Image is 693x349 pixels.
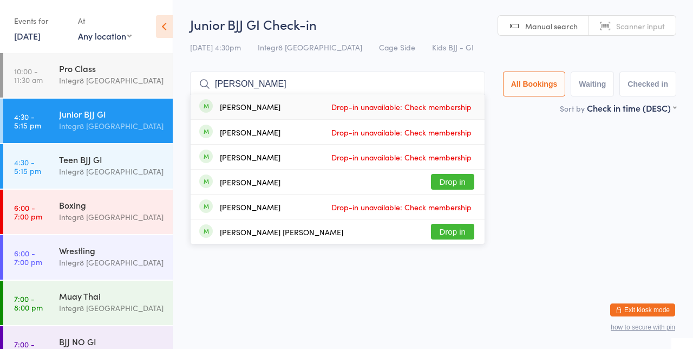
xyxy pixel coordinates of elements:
div: Events for [14,12,67,30]
div: Integr8 [GEOGRAPHIC_DATA] [59,256,164,269]
div: Junior BJJ GI [59,108,164,120]
a: 7:00 -8:00 pmMuay ThaiIntegr8 [GEOGRAPHIC_DATA] [3,281,173,325]
span: [DATE] 4:30pm [190,42,241,53]
button: how to secure with pin [611,324,675,331]
button: Drop in [431,224,474,240]
label: Sort by [560,103,585,114]
div: Integr8 [GEOGRAPHIC_DATA] [59,165,164,178]
a: 6:00 -7:00 pmBoxingIntegr8 [GEOGRAPHIC_DATA] [3,190,173,234]
div: [PERSON_NAME] [220,128,280,137]
time: 6:00 - 7:00 pm [14,203,42,221]
span: Cage Side [379,42,415,53]
span: Manual search [525,21,578,31]
div: Boxing [59,199,164,211]
div: [PERSON_NAME] [PERSON_NAME] [220,228,343,236]
a: [DATE] [14,30,41,42]
time: 7:00 - 8:00 pm [14,294,43,312]
button: Exit kiosk mode [610,303,675,316]
h2: Junior BJJ GI Check-in [190,15,676,33]
div: Integr8 [GEOGRAPHIC_DATA] [59,74,164,87]
div: [PERSON_NAME] [220,178,280,186]
time: 6:00 - 7:00 pm [14,249,42,266]
div: Integr8 [GEOGRAPHIC_DATA] [59,211,164,223]
div: Integr8 [GEOGRAPHIC_DATA] [59,120,164,132]
div: Teen BJJ GI [59,153,164,165]
a: 4:30 -5:15 pmJunior BJJ GIIntegr8 [GEOGRAPHIC_DATA] [3,99,173,143]
div: Pro Class [59,62,164,74]
input: Search [190,72,485,96]
span: Drop-in unavailable: Check membership [329,199,474,215]
div: Muay Thai [59,290,164,302]
div: [PERSON_NAME] [220,102,280,111]
div: Wrestling [59,244,164,256]
span: Integr8 [GEOGRAPHIC_DATA] [258,42,362,53]
span: Scanner input [616,21,665,31]
span: Drop-in unavailable: Check membership [329,99,474,115]
a: 6:00 -7:00 pmWrestlingIntegr8 [GEOGRAPHIC_DATA] [3,235,173,280]
span: Kids BJJ - GI [432,42,474,53]
time: 4:30 - 5:15 pm [14,112,41,130]
button: All Bookings [503,72,566,96]
button: Drop in [431,174,474,190]
a: 10:00 -11:30 amPro ClassIntegr8 [GEOGRAPHIC_DATA] [3,53,173,98]
time: 10:00 - 11:30 am [14,67,43,84]
div: Integr8 [GEOGRAPHIC_DATA] [59,302,164,314]
span: Drop-in unavailable: Check membership [329,149,474,165]
div: Check in time (DESC) [587,102,676,114]
a: 4:30 -5:15 pmTeen BJJ GIIntegr8 [GEOGRAPHIC_DATA] [3,144,173,189]
button: Checked in [619,72,676,96]
div: [PERSON_NAME] [220,203,280,211]
div: BJJ NO GI [59,335,164,347]
div: Any location [78,30,132,42]
div: [PERSON_NAME] [220,153,280,161]
button: Waiting [571,72,614,96]
time: 4:30 - 5:15 pm [14,158,41,175]
span: Drop-in unavailable: Check membership [329,124,474,140]
div: At [78,12,132,30]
